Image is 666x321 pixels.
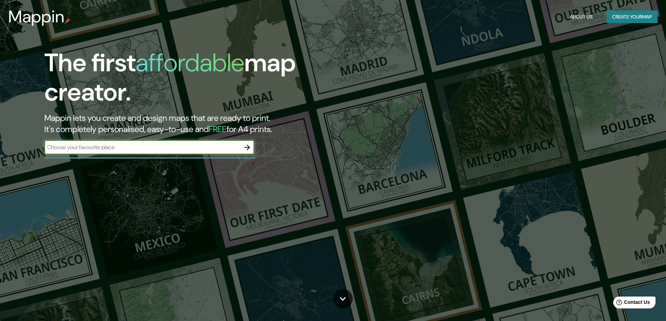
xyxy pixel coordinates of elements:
h2: Mappin lets you create and design maps that are ready to print. It's completely personalised, eas... [44,112,378,135]
input: Choose your favourite place [44,143,240,151]
iframe: Help widget launcher [604,294,658,313]
h3: Mappin [8,7,65,27]
h1: affordable [136,46,244,79]
h1: The first map creator. [44,48,378,112]
button: About Us [567,10,595,23]
img: mappin-pin [65,18,70,24]
button: Create yourmap [607,10,658,23]
h5: FREE [209,124,227,134]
